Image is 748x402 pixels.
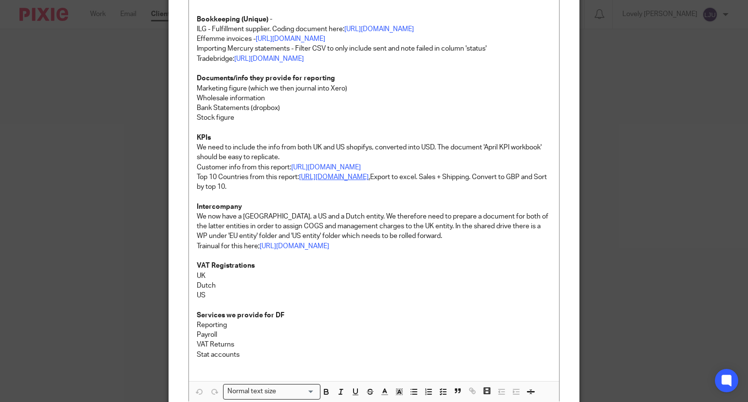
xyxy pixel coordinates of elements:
[197,34,552,44] p: Effemme invoices -
[280,386,315,397] input: Search for option
[197,281,552,291] p: Dutch
[197,113,552,123] p: Stock figure
[197,312,284,319] strong: Services we provide for DF
[197,163,552,172] p: Customer info from this report:
[260,243,329,250] a: [URL][DOMAIN_NAME]
[197,330,552,340] p: Payroll
[197,75,335,82] strong: Documents/info they provide for reporting
[197,143,552,163] p: We need to include the info from both UK and US shopifys, converted into USD. The document 'April...
[197,291,552,300] p: US
[197,172,552,192] p: Top 10 Countries from this report: Export to excel. Sales + Shipping. Convert to GBP and Sort by ...
[197,340,552,349] p: VAT Returns
[197,103,552,113] p: Bank Statements (dropbox)
[197,262,255,269] strong: VAT Registrations
[197,16,272,23] strong: Bookkeeping (Unique) -
[197,212,552,241] p: We now have a [GEOGRAPHIC_DATA], a US and a Dutch entity. We therefore need to prepare a document...
[197,44,552,54] p: Importing Mercury statements - Filter CSV to only include sent and note failed in column 'status'
[197,241,552,251] p: Trainual for this here;
[197,320,552,330] p: Reporting
[197,93,552,103] p: Wholesale information
[299,174,369,181] a: [URL][DOMAIN_NAME]
[223,384,320,399] div: Search for option
[197,24,552,34] p: ILG - Fulfillment supplier. Coding document here:
[197,203,242,210] strong: Intercompany
[344,26,414,33] a: [URL][DOMAIN_NAME]
[369,174,370,181] u: .
[234,55,304,62] a: [URL][DOMAIN_NAME]
[197,271,552,281] p: UK
[197,350,552,360] p: Stat accounts
[197,134,211,141] strong: KPIs
[256,36,325,42] a: [URL][DOMAIN_NAME]
[225,386,279,397] span: Normal text size
[197,54,552,64] p: Tradebridge:
[291,164,361,171] a: [URL][DOMAIN_NAME]
[197,84,552,93] p: Marketing figure (which we then journal into Xero)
